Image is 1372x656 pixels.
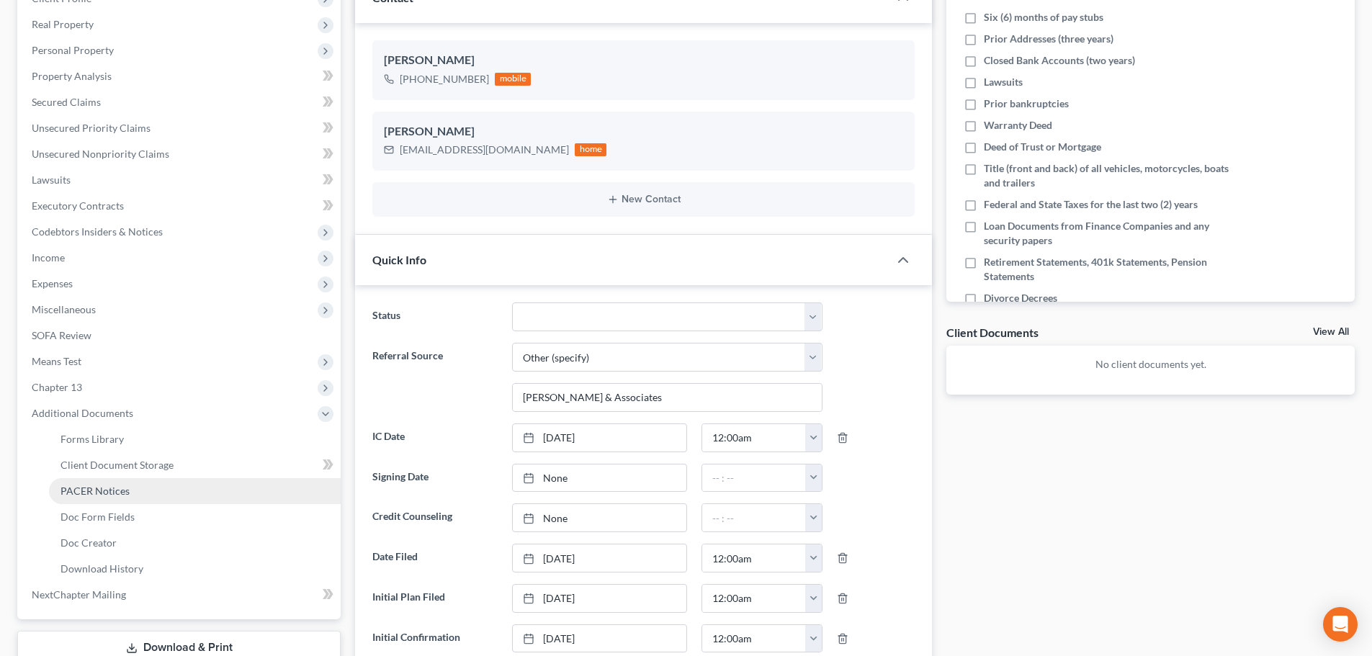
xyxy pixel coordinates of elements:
[400,143,569,157] div: [EMAIL_ADDRESS][DOMAIN_NAME]
[984,10,1103,24] span: Six (6) months of pay stubs
[32,588,126,601] span: NextChapter Mailing
[20,63,341,89] a: Property Analysis
[365,343,504,412] label: Referral Source
[495,73,531,86] div: mobile
[20,323,341,349] a: SOFA Review
[32,225,163,238] span: Codebtors Insiders & Notices
[984,219,1240,248] span: Loan Documents from Finance Companies and any security papers
[32,174,71,186] span: Lawsuits
[513,424,686,451] a: [DATE]
[20,141,341,167] a: Unsecured Nonpriority Claims
[365,624,504,653] label: Initial Confirmation
[32,148,169,160] span: Unsecured Nonpriority Claims
[984,32,1113,46] span: Prior Addresses (three years)
[365,464,504,493] label: Signing Date
[984,140,1101,154] span: Deed of Trust or Mortgage
[984,255,1240,284] span: Retirement Statements, 401k Statements, Pension Statements
[513,504,686,531] a: None
[20,167,341,193] a: Lawsuits
[984,197,1198,212] span: Federal and State Taxes for the last two (2) years
[1313,327,1349,337] a: View All
[384,52,903,69] div: [PERSON_NAME]
[365,503,504,532] label: Credit Counseling
[702,544,806,572] input: -- : --
[49,504,341,530] a: Doc Form Fields
[365,302,504,331] label: Status
[49,478,341,504] a: PACER Notices
[32,251,65,264] span: Income
[32,96,101,108] span: Secured Claims
[365,584,504,613] label: Initial Plan Filed
[32,44,114,56] span: Personal Property
[958,357,1343,372] p: No client documents yet.
[984,75,1023,89] span: Lawsuits
[32,18,94,30] span: Real Property
[702,585,806,612] input: -- : --
[984,53,1135,68] span: Closed Bank Accounts (two years)
[49,452,341,478] a: Client Document Storage
[60,459,174,471] span: Client Document Storage
[984,118,1052,132] span: Warranty Deed
[32,303,96,315] span: Miscellaneous
[32,329,91,341] span: SOFA Review
[32,199,124,212] span: Executory Contracts
[1323,607,1358,642] div: Open Intercom Messenger
[702,504,806,531] input: -- : --
[513,464,686,492] a: None
[32,122,151,134] span: Unsecured Priority Claims
[20,582,341,608] a: NextChapter Mailing
[513,384,822,411] input: Other Referral Source
[702,424,806,451] input: -- : --
[20,115,341,141] a: Unsecured Priority Claims
[49,530,341,556] a: Doc Creator
[372,253,426,266] span: Quick Info
[702,464,806,492] input: -- : --
[60,562,143,575] span: Download History
[49,426,341,452] a: Forms Library
[400,72,489,86] div: [PHONE_NUMBER]
[32,355,81,367] span: Means Test
[20,193,341,219] a: Executory Contracts
[946,325,1039,340] div: Client Documents
[984,96,1069,111] span: Prior bankruptcies
[32,381,82,393] span: Chapter 13
[575,143,606,156] div: home
[60,536,117,549] span: Doc Creator
[60,433,124,445] span: Forms Library
[513,544,686,572] a: [DATE]
[32,70,112,82] span: Property Analysis
[32,277,73,289] span: Expenses
[702,625,806,652] input: -- : --
[384,123,903,140] div: [PERSON_NAME]
[384,194,903,205] button: New Contact
[365,423,504,452] label: IC Date
[49,556,341,582] a: Download History
[60,485,130,497] span: PACER Notices
[20,89,341,115] a: Secured Claims
[513,585,686,612] a: [DATE]
[984,161,1240,190] span: Title (front and back) of all vehicles, motorcycles, boats and trailers
[365,544,504,572] label: Date Filed
[984,291,1057,305] span: Divorce Decrees
[60,511,135,523] span: Doc Form Fields
[32,407,133,419] span: Additional Documents
[513,625,686,652] a: [DATE]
